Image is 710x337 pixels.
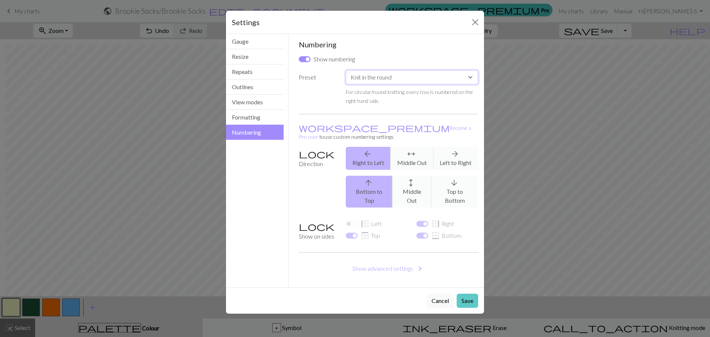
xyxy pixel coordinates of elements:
[294,70,341,105] label: Preset
[416,263,425,274] span: chevron_right
[361,219,382,228] label: Left
[431,231,461,240] label: Bottom
[226,34,284,49] button: Gauge
[299,40,479,49] h5: Numbering
[431,219,454,228] label: Right
[346,89,473,104] small: For circular/round knitting, every row is numbered on the right hand side.
[431,230,440,241] span: border_bottom
[226,64,284,80] button: Repeats
[457,294,478,308] button: Save
[299,125,471,140] a: Become a Pro user
[294,219,341,243] label: Show on sides
[226,95,284,110] button: View modes
[299,122,450,133] span: workspace_premium
[361,219,369,229] span: border_left
[226,49,284,64] button: Resize
[232,17,260,28] h5: Settings
[294,147,341,213] label: Direction
[361,230,369,241] span: border_top
[226,110,284,125] button: Formatting
[299,262,479,276] button: Show advanced settings
[314,55,355,64] label: Show numbering
[299,125,471,140] small: to use custom numbering settings
[226,80,284,95] button: Outlines
[469,16,481,28] button: Close
[226,125,284,140] button: Numbering
[361,231,380,240] label: Top
[431,219,440,229] span: border_right
[427,294,454,308] button: Cancel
